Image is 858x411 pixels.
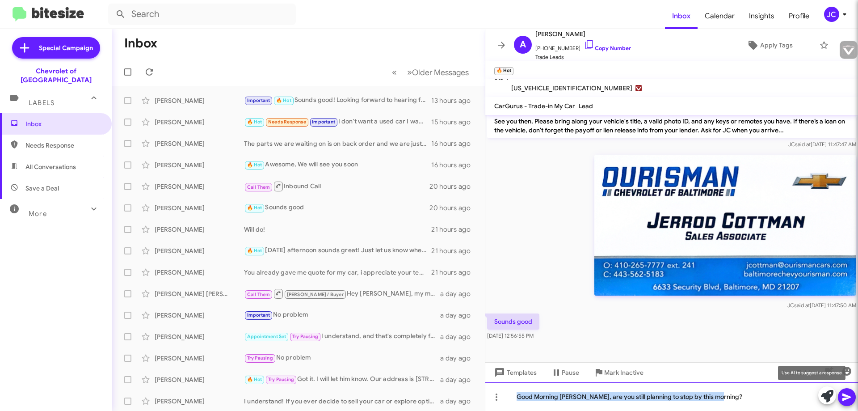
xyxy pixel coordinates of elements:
div: Awesome, We will see you soon [244,160,431,170]
button: Previous [387,63,402,81]
span: JC [DATE] 11:47:50 AM [787,302,856,309]
div: [PERSON_NAME] [PERSON_NAME] [155,289,244,298]
div: I understand, and that's completely fine! Feel free to reach out anytime. [244,331,440,342]
div: You already gave me quote for my car, i appreciate your team taking the time to work on me with t... [244,268,431,277]
span: Pause [562,364,579,381]
a: Inbox [665,3,698,29]
div: Inbound Call [244,181,429,192]
div: [PERSON_NAME] [155,332,244,341]
div: Sounds good! Looking forward to hearing from you! [244,95,431,106]
span: Try Pausing [247,355,273,361]
span: Important [247,312,270,318]
div: [PERSON_NAME] [155,268,244,277]
a: Profile [782,3,816,29]
span: said at [795,141,811,148]
div: [PERSON_NAME] [155,246,244,255]
p: Sounds good [487,314,539,330]
span: Important [247,97,270,103]
div: [DATE] afternoon sounds great! Just let us know when you're able to make it, and we'll be ready t... [244,246,431,256]
div: 16 hours ago [431,161,478,169]
div: a day ago [440,354,478,363]
button: Next [402,63,474,81]
span: Inbox [25,119,101,128]
div: a day ago [440,332,478,341]
div: Got it. I will let him know. Our address is [STREET_ADDRESS] [244,374,440,385]
span: Lead [579,102,593,110]
div: 21 hours ago [431,268,478,277]
button: JC [816,7,848,22]
div: [PERSON_NAME] [155,354,244,363]
div: [PERSON_NAME] [155,161,244,169]
span: [PERSON_NAME] [535,29,631,39]
span: « [392,67,397,78]
div: No problem [244,353,440,363]
div: Use AI to suggest a response [778,366,845,380]
div: No problem [244,310,440,320]
a: Special Campaign [12,37,100,59]
span: [DATE] 12:56:55 PM [487,332,534,339]
div: [PERSON_NAME] [155,203,244,212]
button: Pause [544,364,586,381]
span: 🔥 Hot [276,97,291,103]
span: Save a Deal [25,184,59,193]
img: ME1c10397ebb3a38840094724edd5b7e70 [594,155,856,296]
span: 🔥 Hot [247,162,262,168]
span: More [29,210,47,218]
div: I understand! If you ever decide to sell your car or explore options in the furure, don't hesitat... [244,397,440,406]
p: See you then, Please bring along your vehicle's title, a valid photo ID, and any keys or remotes ... [487,113,856,138]
div: Sounds good [244,203,429,213]
div: 21 hours ago [431,225,478,234]
span: Special Campaign [39,43,93,52]
span: » [407,67,412,78]
nav: Page navigation example [387,63,474,81]
span: Apply Tags [760,37,793,53]
div: 13 hours ago [431,96,478,105]
span: Appointment Set [247,334,286,339]
a: Insights [742,3,782,29]
span: Templates [492,364,537,381]
span: 🔥 Hot [247,377,262,382]
div: [PERSON_NAME] [155,311,244,320]
div: [PERSON_NAME] [155,397,244,406]
div: [PERSON_NAME] [155,375,244,384]
div: a day ago [440,289,478,298]
div: a day ago [440,375,478,384]
div: 21 hours ago [431,246,478,255]
div: 20 hours ago [429,203,478,212]
span: Needs Response [25,141,101,150]
span: 🔥 Hot [247,119,262,125]
span: Older Messages [412,68,469,77]
span: A [520,38,526,52]
span: 🔥 Hot [247,248,262,254]
span: Call Them [247,292,270,297]
h1: Inbox [124,36,157,51]
div: Good Morning [PERSON_NAME], are you still planning to stop by this morning? [485,382,858,411]
div: [PERSON_NAME] [155,118,244,127]
div: a day ago [440,397,478,406]
span: Mark Inactive [604,364,643,381]
small: 🔥 Hot [494,67,513,75]
button: Mark Inactive [586,364,651,381]
div: Hey [PERSON_NAME], my manager’s been paying up to 180% over market for trades this week. If yours... [244,288,440,299]
span: Try Pausing [292,334,318,339]
span: said at [794,302,810,309]
div: [PERSON_NAME] [155,182,244,191]
span: Trade Leads [535,53,631,62]
input: Search [108,4,296,25]
div: JC [824,7,839,22]
span: [PERSON_NAME] / Buyer [287,292,344,297]
div: 20 hours ago [429,182,478,191]
div: a day ago [440,311,478,320]
span: JC [DATE] 11:47:47 AM [788,141,856,148]
div: Will do! [244,225,431,234]
span: Call Them [247,184,270,190]
span: Labels [29,99,55,107]
button: Apply Tags [723,37,815,53]
div: [PERSON_NAME] [155,225,244,234]
span: 🔥 Hot [247,205,262,211]
div: [PERSON_NAME] [155,139,244,148]
a: Calendar [698,3,742,29]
